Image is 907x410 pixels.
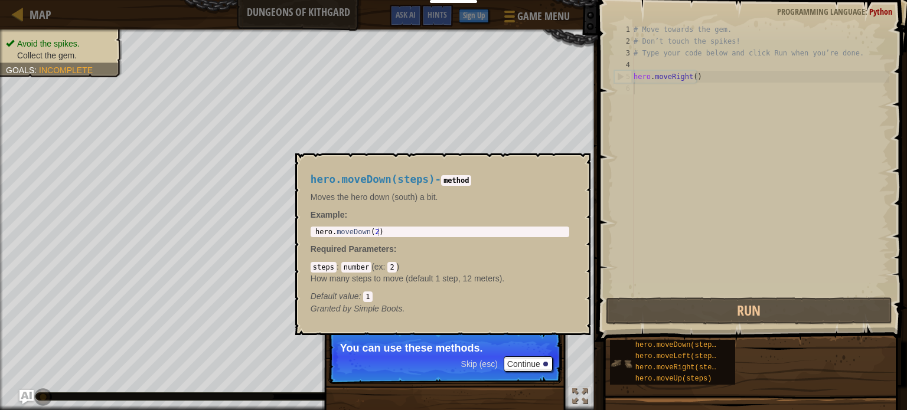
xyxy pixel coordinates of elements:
[614,83,634,94] div: 6
[383,262,388,271] span: :
[17,39,80,48] span: Avoid the spikes.
[6,38,113,50] li: Avoid the spikes.
[19,390,34,404] button: Ask AI
[24,6,51,22] a: Map
[614,35,634,47] div: 2
[311,173,435,185] span: hero.moveDown(steps)
[635,352,720,360] span: hero.moveLeft(steps)
[359,291,364,301] span: :
[341,262,371,273] code: number
[311,261,569,302] div: ( )
[387,262,396,273] code: 2
[394,244,397,254] span: :
[311,174,569,185] h4: -
[311,262,337,273] code: steps
[517,9,570,24] span: Game Menu
[340,342,550,354] p: You can use these methods.
[610,352,632,375] img: portrait.png
[34,65,39,75] span: :
[39,65,93,75] span: Incomplete
[459,9,489,23] button: Sign Up
[615,71,634,83] div: 5
[363,291,372,302] code: 1
[635,341,720,349] span: hero.moveDown(steps)
[495,5,577,32] button: Game Menu
[635,363,725,372] span: hero.moveRight(steps)
[606,297,892,324] button: Run
[311,210,345,219] span: Example
[865,6,869,17] span: :
[311,273,569,284] p: How many steps to move (default 1 step, 12 meters).
[311,291,359,301] span: Default value
[6,65,34,75] span: Goals
[504,356,553,372] button: Continue
[635,375,712,383] span: hero.moveUp(steps)
[6,50,113,61] li: Collect the gem.
[311,304,354,313] span: Granted by
[777,6,865,17] span: Programming language
[390,5,422,27] button: Ask AI
[311,191,569,203] p: Moves the hero down (south) a bit.
[869,6,892,17] span: Python
[428,9,447,20] span: Hints
[374,262,383,271] span: ex
[396,9,416,20] span: Ask AI
[337,262,341,271] span: :
[30,6,51,22] span: Map
[17,51,77,60] span: Collect the gem.
[311,210,347,219] strong: :
[311,244,394,254] span: Required Parameters
[614,24,634,35] div: 1
[614,59,634,71] div: 4
[461,359,498,369] span: Skip (esc)
[311,304,405,313] em: Simple Boots.
[441,175,471,186] code: method
[614,47,634,59] div: 3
